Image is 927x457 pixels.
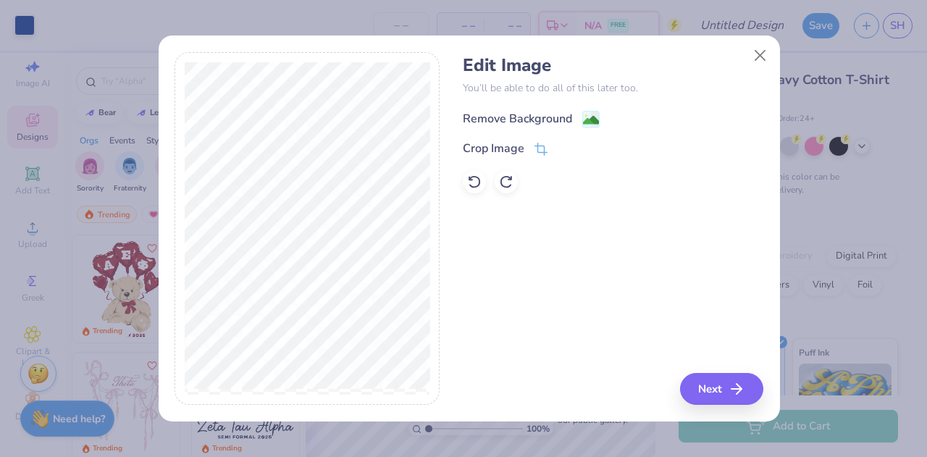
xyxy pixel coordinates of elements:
[680,373,763,405] button: Next
[463,110,572,127] div: Remove Background
[463,140,524,157] div: Crop Image
[746,42,773,70] button: Close
[463,55,763,76] h4: Edit Image
[463,80,763,96] p: You’ll be able to do all of this later too.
